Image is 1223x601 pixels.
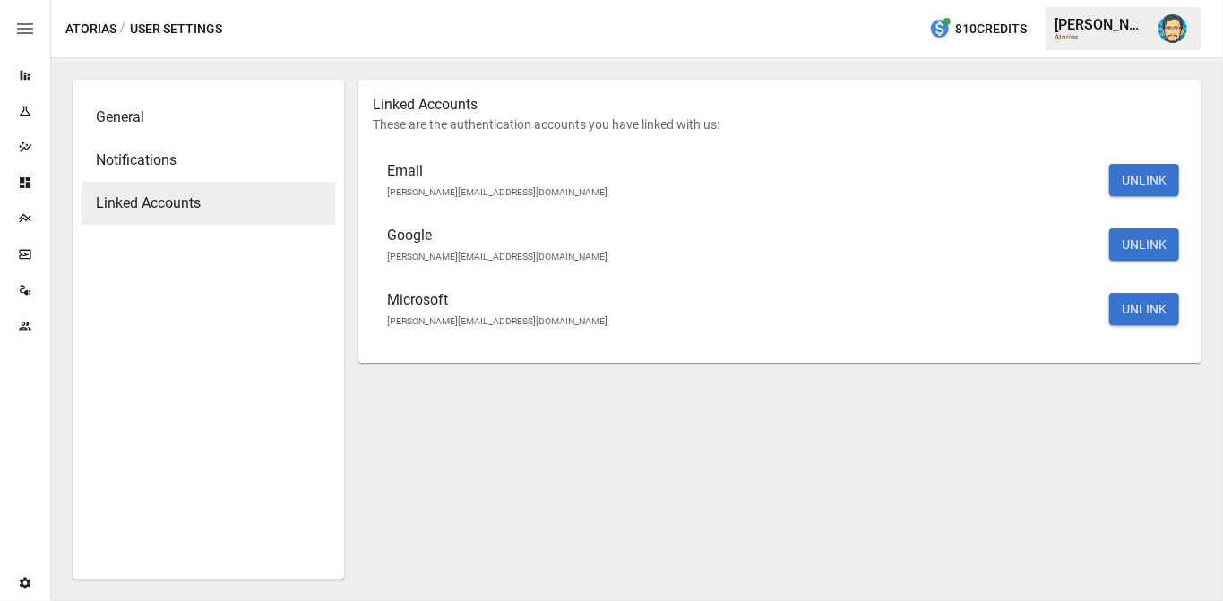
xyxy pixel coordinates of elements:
[96,193,321,214] span: Linked Accounts
[387,251,607,262] span: [PERSON_NAME][EMAIL_ADDRESS][DOMAIN_NAME]
[387,160,1101,182] span: Email
[96,107,321,128] span: General
[1158,14,1187,43] img: Dana Basken
[922,13,1034,46] button: 810Credits
[96,150,321,171] span: Notifications
[387,289,1101,311] span: Microsoft
[82,96,335,139] div: General
[373,116,1187,133] p: These are the authentication accounts you have linked with us:
[1055,33,1148,41] div: Atorias
[387,315,607,327] span: [PERSON_NAME][EMAIL_ADDRESS][DOMAIN_NAME]
[1109,228,1179,261] button: UNLINK
[387,225,1101,246] span: Google
[120,18,126,40] div: /
[1109,164,1179,196] button: UNLINK
[1055,16,1148,33] div: [PERSON_NAME]
[65,18,116,40] button: Atorias
[373,94,1187,116] p: Linked Accounts
[955,18,1027,40] span: 810 Credits
[82,139,335,182] div: Notifications
[1148,4,1198,54] button: Dana Basken
[387,186,607,198] span: [PERSON_NAME][EMAIL_ADDRESS][DOMAIN_NAME]
[1109,293,1179,325] button: UNLINK
[82,182,335,225] div: Linked Accounts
